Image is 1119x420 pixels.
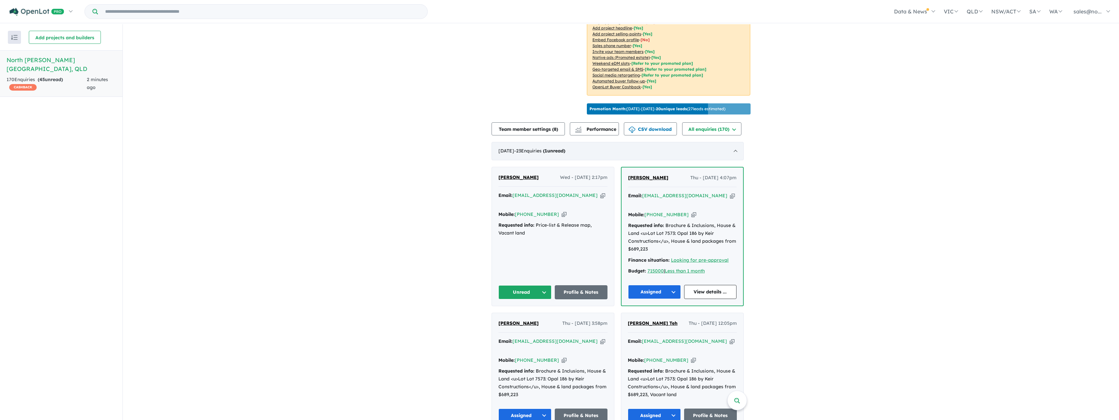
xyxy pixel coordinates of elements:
u: Weekend eDM slots [592,61,630,66]
span: [Yes] [647,79,656,83]
a: [PERSON_NAME] [498,174,539,182]
a: [PERSON_NAME] [628,174,668,182]
span: [Refer to your promoted plan] [642,73,703,78]
div: 170 Enquir ies [7,76,87,92]
strong: Requested info: [498,368,534,374]
strong: Budget: [628,268,646,274]
a: [EMAIL_ADDRESS][DOMAIN_NAME] [642,193,727,199]
strong: Email: [628,338,642,344]
strong: Mobile: [498,357,515,363]
span: Thu - [DATE] 12:05pm [689,320,737,327]
span: sales@no... [1073,8,1102,15]
img: sort.svg [11,35,18,40]
button: Team member settings (8) [492,122,565,135]
img: line-chart.svg [575,127,581,130]
button: Copy [730,338,735,345]
p: [DATE] - [DATE] - ( 27 leads estimated) [589,106,725,112]
u: Social media retargeting [592,73,640,78]
strong: Requested info: [628,368,664,374]
a: [PHONE_NUMBER] [644,357,688,363]
span: Thu - [DATE] 3:58pm [562,320,607,327]
span: [ Yes ] [633,43,642,48]
strong: Mobile: [628,212,644,218]
span: Thu - [DATE] 4:07pm [690,174,737,182]
div: Brochure & Inclusions, House & Land <u>Lot Lot 7573: Opal 186 by Keir Constructions</u>, House & ... [628,367,737,398]
span: 45 [39,77,45,82]
button: Copy [691,211,696,218]
span: 1 [545,148,547,154]
button: Add projects and builders [29,31,101,44]
a: Looking for pre-approval [671,257,729,263]
button: Copy [562,211,567,218]
strong: Requested info: [628,222,664,228]
u: Add project headline [592,26,632,30]
span: [ Yes ] [645,49,655,54]
button: Copy [730,192,735,199]
button: All enquiries (170) [682,122,741,135]
img: bar-chart.svg [575,129,582,133]
strong: ( unread) [38,77,63,82]
div: Price-list & Release map, Vacant land [498,221,607,237]
strong: ( unread) [543,148,565,154]
div: [DATE] [492,142,744,160]
div: Brochure & Inclusions, House & Land <u>Lot Lot 7573: Opal 186 by Keir Constructions</u>, House & ... [498,367,607,398]
u: OpenLot Buyer Cashback [592,84,641,89]
input: Try estate name, suburb, builder or developer [99,5,426,19]
span: [ Yes ] [643,31,652,36]
span: [PERSON_NAME] [498,320,539,326]
button: Copy [691,357,696,364]
img: Openlot PRO Logo White [9,8,64,16]
b: 20 unique leads [656,106,687,111]
u: Embed Facebook profile [592,37,639,42]
a: [EMAIL_ADDRESS][DOMAIN_NAME] [642,338,727,344]
div: Brochure & Inclusions, House & Land <u>Lot Lot 7573: Opal 186 by Keir Constructions</u>, House & ... [628,222,737,253]
strong: Email: [498,192,513,198]
strong: Email: [498,338,513,344]
span: [PERSON_NAME] Teh [628,320,678,326]
strong: Finance situation: [628,257,670,263]
a: [PHONE_NUMBER] [515,357,559,363]
span: Performance [576,126,616,132]
span: 8 [554,126,556,132]
a: [PERSON_NAME] Teh [628,320,678,327]
a: Profile & Notes [555,285,608,299]
button: Assigned [628,285,681,299]
u: Native ads (Promoted estate) [592,55,650,60]
button: Copy [562,357,567,364]
span: Wed - [DATE] 2:17pm [560,174,607,182]
span: 2 minutes ago [87,77,108,90]
span: [PERSON_NAME] [628,175,668,181]
a: [PHONE_NUMBER] [515,211,559,217]
span: [Yes] [651,55,661,60]
a: [EMAIL_ADDRESS][DOMAIN_NAME] [513,192,598,198]
span: CASHBACK [9,84,37,91]
h5: North [PERSON_NAME][GEOGRAPHIC_DATA] , QLD [7,56,116,73]
button: Unread [498,285,551,299]
u: Automated buyer follow-up [592,79,645,83]
button: Copy [600,192,605,199]
span: [Refer to your promoted plan] [631,61,693,66]
a: [EMAIL_ADDRESS][DOMAIN_NAME] [513,338,598,344]
span: [ Yes ] [634,26,643,30]
a: 715000 [647,268,664,274]
span: - 23 Enquir ies [514,148,565,154]
u: Invite your team members [592,49,643,54]
a: [PERSON_NAME] [498,320,539,327]
span: [Yes] [643,84,652,89]
span: [ No ] [641,37,650,42]
span: [Refer to your promoted plan] [645,67,706,72]
a: View details ... [684,285,737,299]
u: Geo-targeted email & SMS [592,67,643,72]
u: Sales phone number [592,43,631,48]
strong: Mobile: [498,211,515,217]
span: [PERSON_NAME] [498,174,539,180]
strong: Requested info: [498,222,534,228]
b: Promotion Month: [589,106,626,111]
img: download icon [629,127,635,133]
a: [PHONE_NUMBER] [644,212,689,218]
button: CSV download [624,122,677,135]
a: Less than 1 month [665,268,705,274]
